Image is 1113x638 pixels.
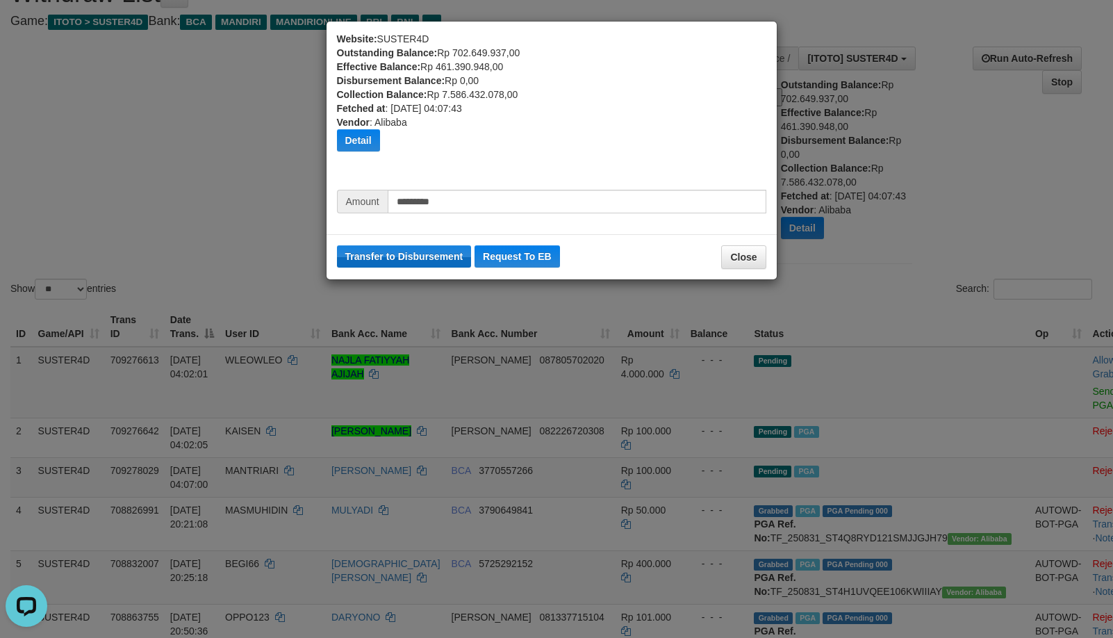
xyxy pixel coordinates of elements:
[337,245,472,268] button: Transfer to Disbursement
[337,89,427,100] b: Collection Balance:
[337,117,370,128] b: Vendor
[337,32,766,190] div: SUSTER4D Rp 702.649.937,00 Rp 461.390.948,00 Rp 0,00 Rp 7.586.432.078,00 : [DATE] 04:07:43 : Alibaba
[337,47,438,58] b: Outstanding Balance:
[337,103,386,114] b: Fetched at
[337,190,388,213] span: Amount
[337,75,445,86] b: Disbursement Balance:
[721,245,766,269] button: Close
[6,6,47,47] button: Open LiveChat chat widget
[475,245,560,268] button: Request To EB
[337,129,380,152] button: Detail
[337,33,377,44] b: Website:
[337,61,421,72] b: Effective Balance:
